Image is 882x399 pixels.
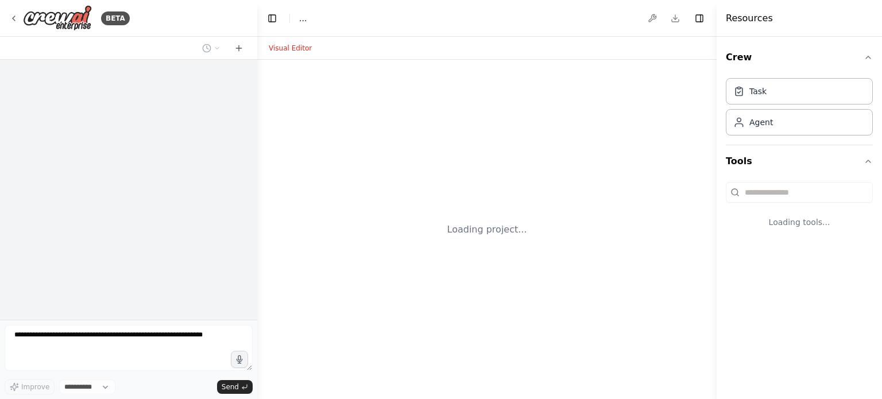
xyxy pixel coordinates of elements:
h4: Resources [726,11,773,25]
button: Crew [726,41,873,73]
button: Improve [5,379,55,394]
div: Task [749,86,767,97]
div: Loading tools... [726,207,873,237]
button: Hide left sidebar [264,10,280,26]
div: BETA [101,11,130,25]
img: Logo [23,5,92,31]
button: Click to speak your automation idea [231,351,248,368]
button: Switch to previous chat [198,41,225,55]
span: Send [222,382,239,392]
nav: breadcrumb [299,13,307,24]
div: Loading project... [447,223,527,237]
button: Start a new chat [230,41,248,55]
span: Improve [21,382,49,392]
div: Agent [749,117,773,128]
button: Tools [726,145,873,177]
div: Crew [726,73,873,145]
button: Send [217,380,253,394]
span: ... [299,13,307,24]
button: Hide right sidebar [691,10,707,26]
button: Visual Editor [262,41,319,55]
div: Tools [726,177,873,246]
